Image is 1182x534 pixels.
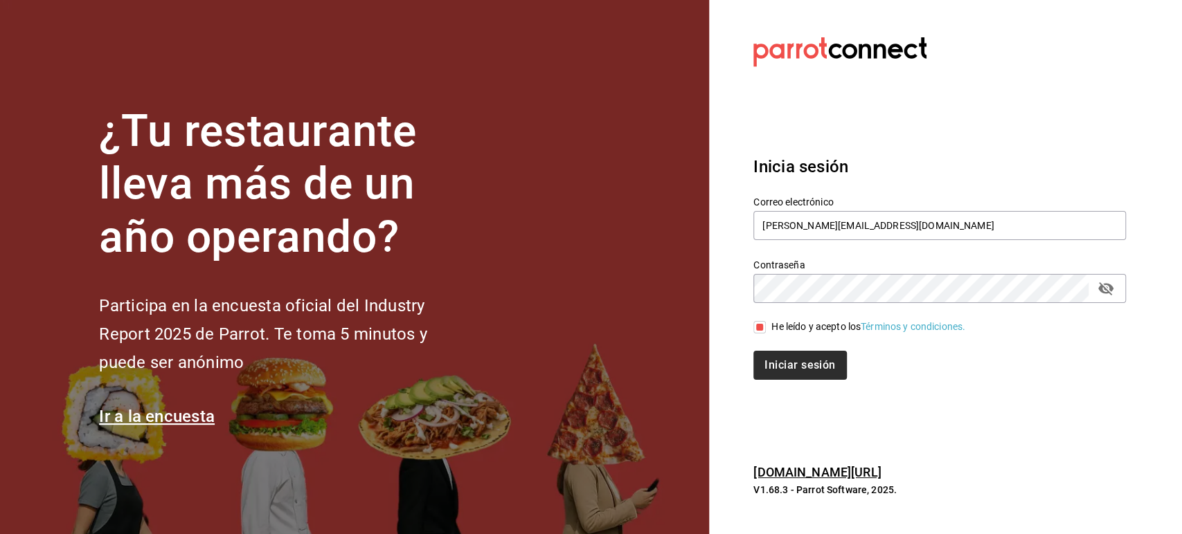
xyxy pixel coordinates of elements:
[99,292,473,376] h2: Participa en la encuesta oficial del Industry Report 2025 de Parrot. Te toma 5 minutos y puede se...
[753,211,1126,240] input: Ingresa tu correo electrónico
[753,259,1126,269] label: Contraseña
[1094,277,1118,300] button: passwordField
[753,351,846,380] button: Iniciar sesión
[99,407,215,426] a: Ir a la encuesta
[753,154,1126,179] h3: Inicia sesión
[753,196,1126,206] label: Correo electrónico
[753,465,881,479] a: [DOMAIN_NAME][URL]
[99,105,473,264] h1: ¿Tu restaurante lleva más de un año operando?
[771,320,965,334] div: He leído y acepto los
[861,321,965,332] a: Términos y condiciones.
[753,483,1126,497] p: V1.68.3 - Parrot Software, 2025.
